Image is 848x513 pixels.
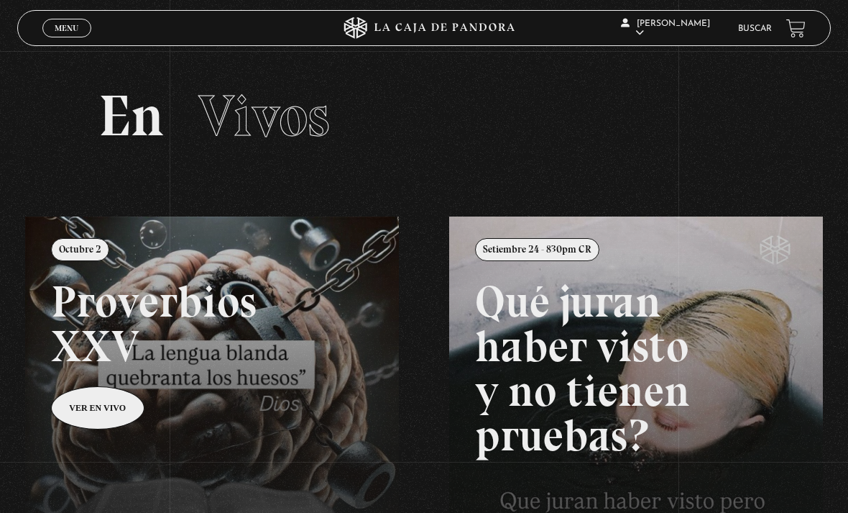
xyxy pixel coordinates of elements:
[621,19,710,37] span: [PERSON_NAME]
[98,87,750,145] h2: En
[738,24,772,33] a: Buscar
[786,19,806,38] a: View your shopping cart
[50,36,84,46] span: Cerrar
[198,81,330,150] span: Vivos
[55,24,78,32] span: Menu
